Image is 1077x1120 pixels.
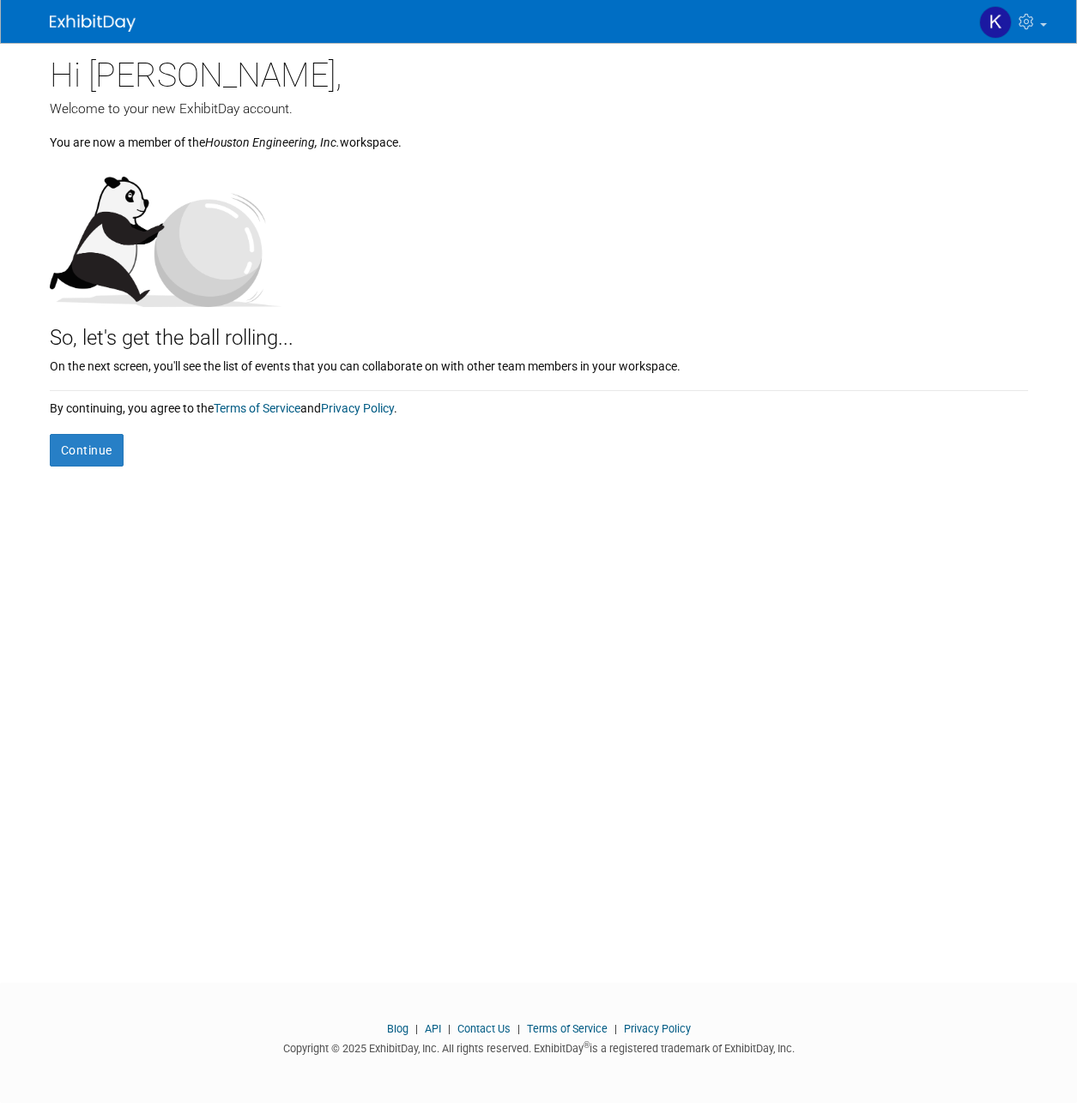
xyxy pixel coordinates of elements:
[387,1022,408,1035] a: Blog
[50,160,281,307] img: Let's get the ball rolling
[527,1022,608,1035] a: Terms of Service
[457,1022,511,1035] a: Contact Us
[584,1040,590,1050] sup: ®
[610,1022,621,1035] span: |
[444,1022,455,1035] span: |
[321,401,394,415] a: Privacy Policy
[425,1022,441,1035] a: API
[50,43,1028,99] div: Hi [PERSON_NAME],
[50,118,1028,151] div: You are now a member of the workspace.
[50,391,1028,417] div: By continuing, you agree to the and .
[205,135,340,149] i: Houston Engineering, Inc.
[411,1022,422,1035] span: |
[214,401,300,415] a: Terms of Service
[50,434,124,467] button: Continue
[979,6,1012,39] img: Karina Hanson
[50,15,136,32] img: ExhibitDay
[513,1022,524,1035] span: |
[50,353,1028,375] div: On the next screen, you'll see the list of events that you can collaborate on with other team mem...
[50,99,1028,118] div: Welcome to your new ExhibitDay account.
[624,1022,691,1035] a: Privacy Policy
[50,307,1028,353] div: So, let's get the ball rolling...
